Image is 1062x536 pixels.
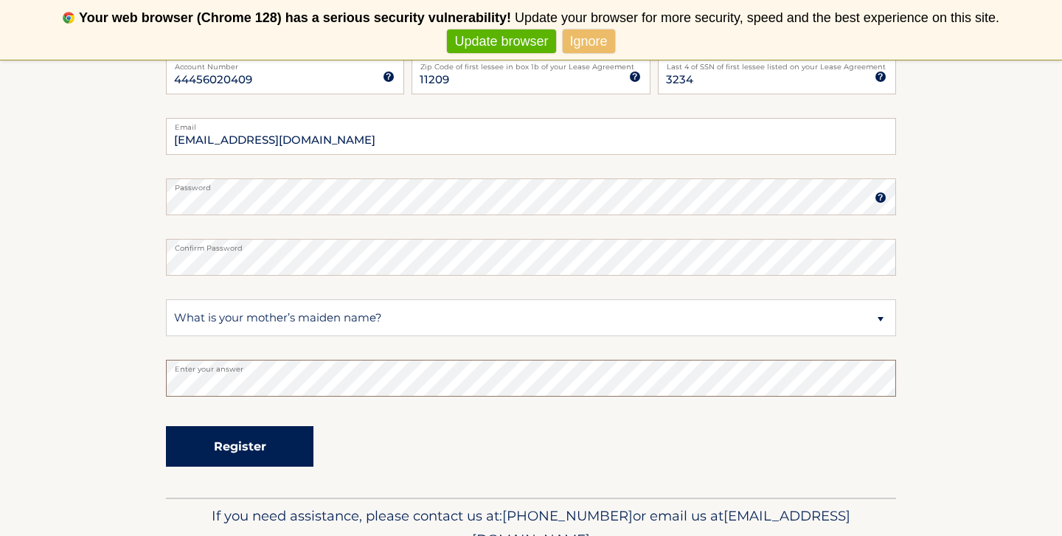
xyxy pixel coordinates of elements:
[166,178,896,190] label: Password
[412,58,650,69] label: Zip Code of first lessee in box 1b of your Lease Agreement
[166,118,896,155] input: Email
[875,192,886,203] img: tooltip.svg
[515,10,999,25] span: Update your browser for more security, speed and the best experience on this site.
[383,71,395,83] img: tooltip.svg
[412,58,650,94] input: Zip Code
[166,239,896,251] label: Confirm Password
[166,360,896,372] label: Enter your answer
[563,29,615,54] a: Ignore
[166,58,404,69] label: Account Number
[166,58,404,94] input: Account Number
[79,10,511,25] b: Your web browser (Chrome 128) has a serious security vulnerability!
[875,71,886,83] img: tooltip.svg
[166,426,313,467] button: Register
[658,58,896,69] label: Last 4 of SSN of first lessee listed on your Lease Agreement
[502,507,633,524] span: [PHONE_NUMBER]
[658,58,896,94] input: SSN or EIN (last 4 digits only)
[166,118,896,130] label: Email
[447,29,555,54] a: Update browser
[629,71,641,83] img: tooltip.svg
